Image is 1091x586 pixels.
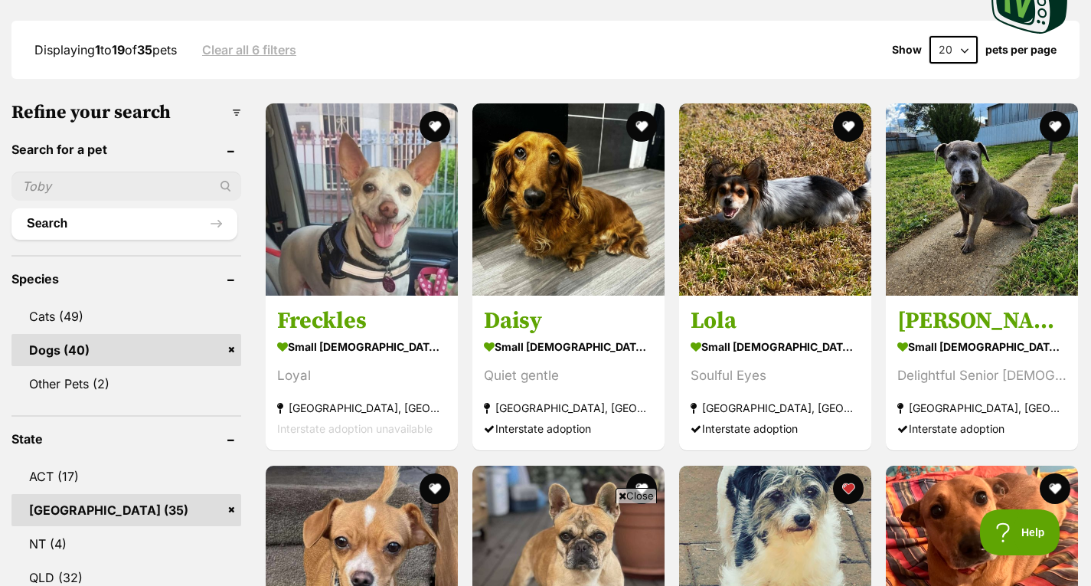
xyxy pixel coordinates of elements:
a: Lola small [DEMOGRAPHIC_DATA] Dog Soulful Eyes [GEOGRAPHIC_DATA], [GEOGRAPHIC_DATA] Interstate ad... [679,296,871,451]
img: Daisy - Dachshund (Miniature Long Haired) Dog [472,103,665,296]
button: favourite [833,111,864,142]
button: favourite [420,111,450,142]
button: favourite [420,473,450,504]
strong: [GEOGRAPHIC_DATA], [GEOGRAPHIC_DATA] [691,398,860,419]
a: NT (4) [11,528,241,560]
input: Toby [11,172,241,201]
a: Other Pets (2) [11,368,241,400]
img: Sara - Staffordshire Bull Terrier Dog [886,103,1078,296]
strong: [GEOGRAPHIC_DATA], [GEOGRAPHIC_DATA] [277,398,446,419]
img: Lola - Chihuahua (Long Coat) Dog [679,103,871,296]
button: Search [11,208,237,239]
strong: 1 [95,42,100,57]
h3: Freckles [277,307,446,336]
a: ACT (17) [11,460,241,493]
button: favourite [833,473,864,504]
span: Interstate adoption unavailable [277,423,433,436]
iframe: Advertisement [267,509,825,578]
div: Interstate adoption [484,419,653,440]
iframe: Help Scout Beacon - Open [980,509,1060,555]
header: State [11,432,241,446]
strong: 35 [137,42,152,57]
a: Daisy small [DEMOGRAPHIC_DATA] Dog Quiet gentle [GEOGRAPHIC_DATA], [GEOGRAPHIC_DATA] Interstate a... [472,296,665,451]
div: Delightful Senior [DEMOGRAPHIC_DATA] [897,366,1067,387]
div: Quiet gentle [484,366,653,387]
h3: Lola [691,307,860,336]
header: Search for a pet [11,142,241,156]
button: favourite [626,473,657,504]
a: [PERSON_NAME] small [DEMOGRAPHIC_DATA] Dog Delightful Senior [DEMOGRAPHIC_DATA] [GEOGRAPHIC_DATA]... [886,296,1078,451]
a: Clear all 6 filters [202,43,296,57]
button: favourite [1040,473,1070,504]
span: Displaying to of pets [34,42,177,57]
a: Freckles small [DEMOGRAPHIC_DATA] Dog Loyal [GEOGRAPHIC_DATA], [GEOGRAPHIC_DATA] Interstate adopt... [266,296,458,451]
strong: 19 [112,42,125,57]
strong: small [DEMOGRAPHIC_DATA] Dog [277,336,446,358]
a: Cats (49) [11,300,241,332]
strong: [GEOGRAPHIC_DATA], [GEOGRAPHIC_DATA] [484,398,653,419]
strong: small [DEMOGRAPHIC_DATA] Dog [897,336,1067,358]
h3: [PERSON_NAME] [897,307,1067,336]
span: Close [616,488,657,503]
a: [GEOGRAPHIC_DATA] (35) [11,494,241,526]
header: Species [11,272,241,286]
button: favourite [626,111,657,142]
div: Loyal [277,366,446,387]
label: pets per page [985,44,1057,56]
div: Interstate adoption [897,419,1067,440]
h3: Daisy [484,307,653,336]
span: Show [892,44,922,56]
div: Interstate adoption [691,419,860,440]
strong: small [DEMOGRAPHIC_DATA] Dog [484,336,653,358]
strong: [GEOGRAPHIC_DATA], [GEOGRAPHIC_DATA] [897,398,1067,419]
strong: small [DEMOGRAPHIC_DATA] Dog [691,336,860,358]
h3: Refine your search [11,102,241,123]
a: Dogs (40) [11,334,241,366]
div: Soulful Eyes [691,366,860,387]
img: Freckles - Jack Russell Terrier Dog [266,103,458,296]
button: favourite [1040,111,1070,142]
